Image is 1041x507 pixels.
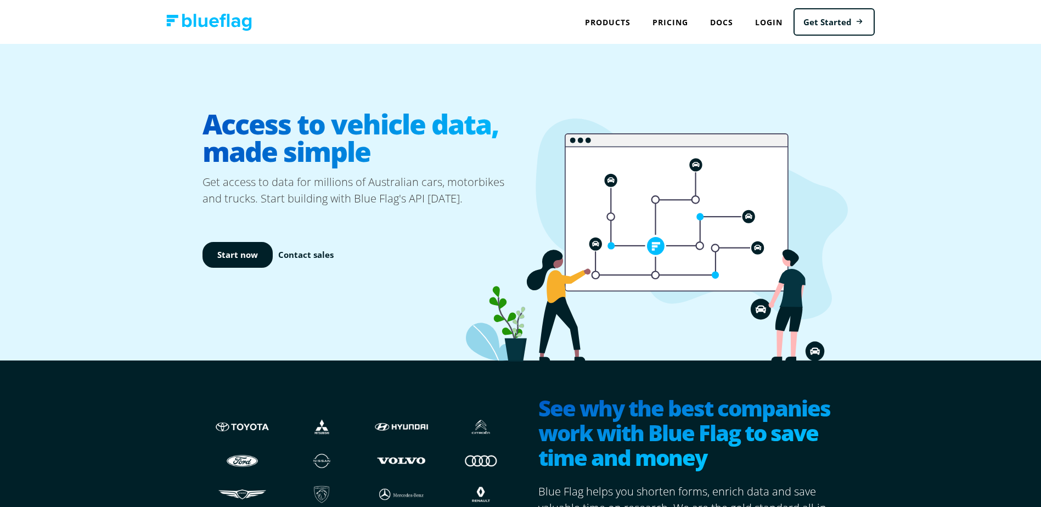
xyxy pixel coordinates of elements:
[213,416,271,437] img: Toyota logo
[574,11,642,33] div: Products
[278,249,334,261] a: Contact sales
[794,8,875,36] a: Get Started
[642,11,699,33] a: Pricing
[373,416,430,437] img: Hyundai logo
[213,484,271,505] img: Genesis logo
[373,484,430,505] img: Mercedes logo
[452,484,510,505] img: Renault logo
[699,11,744,33] a: Docs
[202,174,521,207] p: Get access to data for millions of Australian cars, motorbikes and trucks. Start building with Bl...
[452,450,510,471] img: Audi logo
[293,416,351,437] img: Mistubishi logo
[202,242,273,268] a: Start now
[452,416,510,437] img: Citroen logo
[166,14,252,31] img: Blue Flag logo
[213,450,271,471] img: Ford logo
[293,450,351,471] img: Nissan logo
[373,450,430,471] img: Volvo logo
[538,396,839,472] h2: See why the best companies work with Blue Flag to save time and money
[744,11,794,33] a: Login to Blue Flag application
[293,484,351,505] img: Peugeot logo
[202,102,521,174] h1: Access to vehicle data, made simple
